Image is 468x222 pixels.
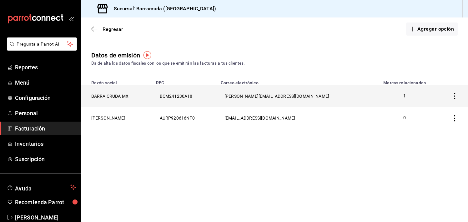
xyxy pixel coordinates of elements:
span: Inventarios [15,140,76,148]
div: Da de alta los datos fiscales con los que se emitirán las facturas a tus clientes. [91,60,458,67]
span: Configuración [15,94,76,102]
button: Agregar opción [406,22,458,36]
span: Reportes [15,63,76,72]
img: Tooltip marker [143,51,151,59]
span: Recomienda Parrot [15,198,76,206]
th: Marcas relacionadas [372,76,437,85]
span: [PERSON_NAME] [15,213,76,222]
span: Pregunta a Parrot AI [17,41,67,47]
p: 1 [380,93,430,99]
h3: Sucursal: Barracruda ([GEOGRAPHIC_DATA]) [109,5,216,12]
th: Correo electrónico [217,76,372,85]
th: RFC [152,76,217,85]
th: [EMAIL_ADDRESS][DOMAIN_NAME] [217,107,372,129]
th: [PERSON_NAME][EMAIL_ADDRESS][DOMAIN_NAME] [217,85,372,107]
span: Menú [15,78,76,87]
th: BARRA CRUDA MX [81,85,152,107]
th: Razón social [81,76,152,85]
span: Facturación [15,124,76,133]
span: Regresar [103,26,123,32]
button: open_drawer_menu [69,16,74,21]
span: Personal [15,109,76,117]
span: Suscripción [15,155,76,163]
span: Ayuda [15,184,68,191]
th: BCM241230A18 [152,85,217,107]
button: Pregunta a Parrot AI [7,37,77,51]
div: Datos de emisión [91,51,140,60]
button: Regresar [91,26,123,32]
a: Pregunta a Parrot AI [4,45,77,52]
th: AURP920616NF0 [152,107,217,129]
th: [PERSON_NAME] [81,107,152,129]
p: 0 [380,115,430,121]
